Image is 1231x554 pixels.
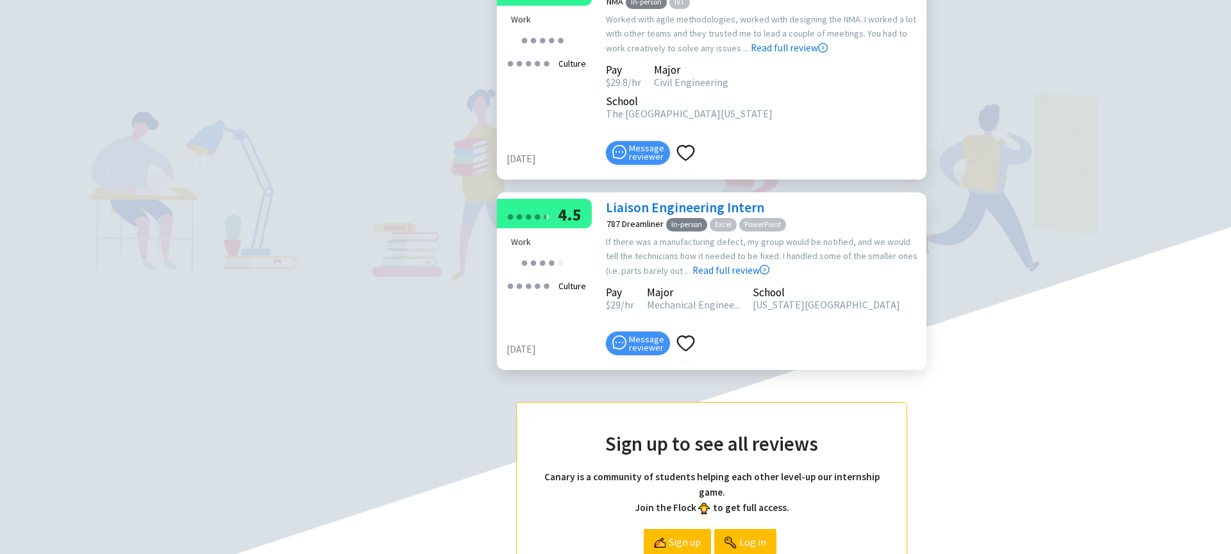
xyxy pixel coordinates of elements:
div: ● [521,252,528,272]
span: Message reviewer [629,335,664,352]
div: School [753,288,900,297]
div: ● [542,53,550,72]
div: School [606,97,773,106]
div: Major [654,65,728,74]
div: ● [539,29,546,49]
div: ● [515,53,523,72]
span: message [612,145,626,159]
span: message [612,335,626,349]
div: ● [515,275,523,295]
div: Pay [606,65,641,74]
div: ● [507,275,514,295]
img: register.png [654,537,666,548]
div: [DATE] [507,342,599,357]
span: Sign up [669,530,701,554]
div: Culture [555,53,590,74]
span: heart [676,144,695,162]
span: 29 [606,298,621,311]
div: ● [507,206,514,226]
div: ● [542,206,550,226]
div: ● [524,206,532,226]
div: ● [530,29,537,49]
a: Read full review [692,200,769,276]
div: Pay [606,288,634,297]
img: login.png [724,537,736,548]
h2: Sign up to see all reviews [542,428,881,459]
span: Message reviewer [629,144,664,161]
span: 29.8 [606,76,628,88]
img: bird_front.png [698,503,710,514]
div: ● [557,252,564,272]
div: ● [548,29,555,49]
div: [DATE] [507,151,599,167]
div: Major [647,288,740,297]
div: ● [524,275,532,295]
div: ● [542,206,546,226]
div: ● [521,29,528,49]
span: $ [606,76,610,88]
div: ● [533,206,541,226]
span: Mechanical Enginee... [647,298,740,311]
span: heart [676,334,695,353]
div: ● [533,53,541,72]
div: ● [557,29,564,49]
div: ● [515,206,523,226]
span: right-circle [760,265,769,274]
div: Work [511,235,587,249]
div: If there was a manufacturing defect, my group would be notified, and we would tell the technician... [606,235,920,278]
span: The [GEOGRAPHIC_DATA][US_STATE] [606,107,773,120]
span: right-circle [818,43,828,53]
div: ● [530,252,537,272]
div: ● [507,53,514,72]
span: 4.5 [558,204,582,225]
span: Civil Engineering [654,76,728,88]
h4: Canary is a community of students helping each other level-up our internship game. Join the Flock... [542,469,881,516]
div: ● [533,275,541,295]
a: Liaison Engineering Intern [606,199,764,216]
div: 787 Dreamliner [607,219,664,228]
div: ● [539,252,546,272]
span: /hr [628,76,641,88]
span: Log in [739,530,766,554]
span: [US_STATE][GEOGRAPHIC_DATA] [753,298,900,311]
div: Worked with agile methodologies, worked with designing the NMA. I worked a lot with other teams a... [606,12,920,56]
span: /hr [621,298,634,311]
div: ● [524,53,532,72]
span: $ [606,298,610,311]
div: Culture [555,275,590,297]
div: ● [548,252,555,272]
span: In-person [666,218,707,231]
div: Work [511,12,587,26]
div: ● [542,275,550,295]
